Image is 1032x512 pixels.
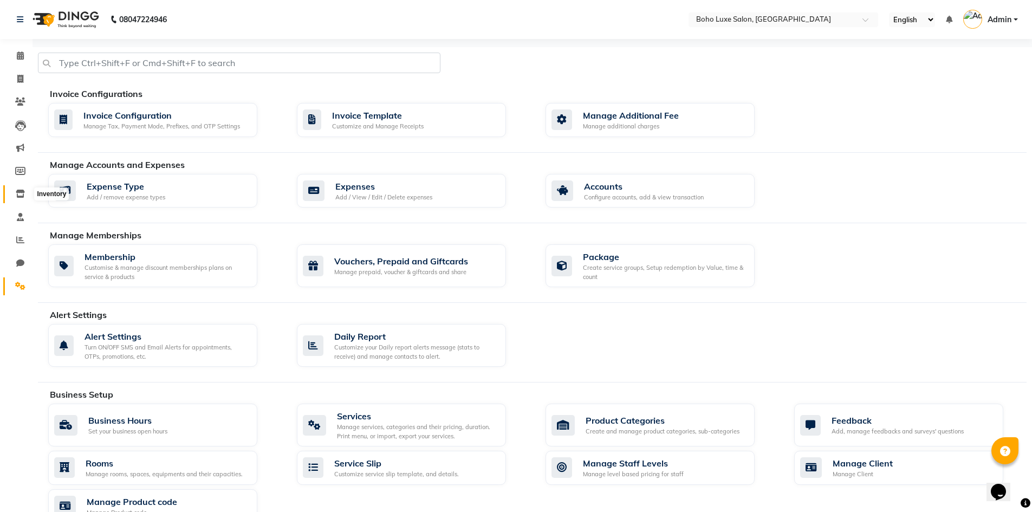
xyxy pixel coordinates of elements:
[85,263,249,281] div: Customise & manage discount memberships plans on service & products
[332,109,424,122] div: Invoice Template
[334,268,468,277] div: Manage prepaid, voucher & giftcards and share
[584,193,704,202] div: Configure accounts, add & view transaction
[833,457,893,470] div: Manage Client
[85,343,249,361] div: Turn ON/OFF SMS and Email Alerts for appointments, OTPs, promotions, etc.
[38,53,440,73] input: Type Ctrl+Shift+F or Cmd+Shift+F to search
[586,414,739,427] div: Product Categories
[583,457,684,470] div: Manage Staff Levels
[335,193,432,202] div: Add / View / Edit / Delete expenses
[334,457,459,470] div: Service Slip
[583,263,746,281] div: Create service groups, Setup redemption by Value, time & count
[87,193,165,202] div: Add / remove expense types
[334,255,468,268] div: Vouchers, Prepaid and Giftcards
[583,122,679,131] div: Manage additional charges
[988,14,1011,25] span: Admin
[88,427,167,436] div: Set your business open hours
[48,103,281,137] a: Invoice ConfigurationManage Tax, Payment Mode, Prefixes, and OTP Settings
[335,180,432,193] div: Expenses
[297,404,529,446] a: ServicesManage services, categories and their pricing, duration. Print menu, or import, export yo...
[119,4,167,35] b: 08047224946
[584,180,704,193] div: Accounts
[334,343,497,361] div: Customize your Daily report alerts message (stats to receive) and manage contacts to alert.
[297,451,529,485] a: Service SlipCustomize service slip template, and details.
[83,122,240,131] div: Manage Tax, Payment Mode, Prefixes, and OTP Settings
[83,109,240,122] div: Invoice Configuration
[87,495,177,508] div: Manage Product code
[48,324,281,367] a: Alert SettingsTurn ON/OFF SMS and Email Alerts for appointments, OTPs, promotions, etc.
[794,451,1027,485] a: Manage ClientManage Client
[297,174,529,208] a: ExpensesAdd / View / Edit / Delete expenses
[546,174,778,208] a: AccountsConfigure accounts, add & view transaction
[86,457,243,470] div: Rooms
[546,103,778,137] a: Manage Additional FeeManage additional charges
[963,10,982,29] img: Admin
[88,414,167,427] div: Business Hours
[334,470,459,479] div: Customize service slip template, and details.
[48,451,281,485] a: RoomsManage rooms, spaces, equipments and their capacities.
[832,427,964,436] div: Add, manage feedbacks and surveys' questions
[85,250,249,263] div: Membership
[332,122,424,131] div: Customize and Manage Receipts
[546,451,778,485] a: Manage Staff LevelsManage level based pricing for staff
[583,250,746,263] div: Package
[297,324,529,367] a: Daily ReportCustomize your Daily report alerts message (stats to receive) and manage contacts to ...
[833,470,893,479] div: Manage Client
[583,470,684,479] div: Manage level based pricing for staff
[87,180,165,193] div: Expense Type
[297,244,529,287] a: Vouchers, Prepaid and GiftcardsManage prepaid, voucher & giftcards and share
[546,244,778,287] a: PackageCreate service groups, Setup redemption by Value, time & count
[85,330,249,343] div: Alert Settings
[337,410,497,423] div: Services
[583,109,679,122] div: Manage Additional Fee
[794,404,1027,446] a: FeedbackAdd, manage feedbacks and surveys' questions
[86,470,243,479] div: Manage rooms, spaces, equipments and their capacities.
[34,187,69,200] div: Inventory
[48,404,281,446] a: Business HoursSet your business open hours
[334,330,497,343] div: Daily Report
[297,103,529,137] a: Invoice TemplateCustomize and Manage Receipts
[28,4,102,35] img: logo
[832,414,964,427] div: Feedback
[48,174,281,208] a: Expense TypeAdd / remove expense types
[337,423,497,440] div: Manage services, categories and their pricing, duration. Print menu, or import, export your servi...
[546,404,778,446] a: Product CategoriesCreate and manage product categories, sub-categories
[586,427,739,436] div: Create and manage product categories, sub-categories
[48,244,281,287] a: MembershipCustomise & manage discount memberships plans on service & products
[986,469,1021,501] iframe: chat widget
